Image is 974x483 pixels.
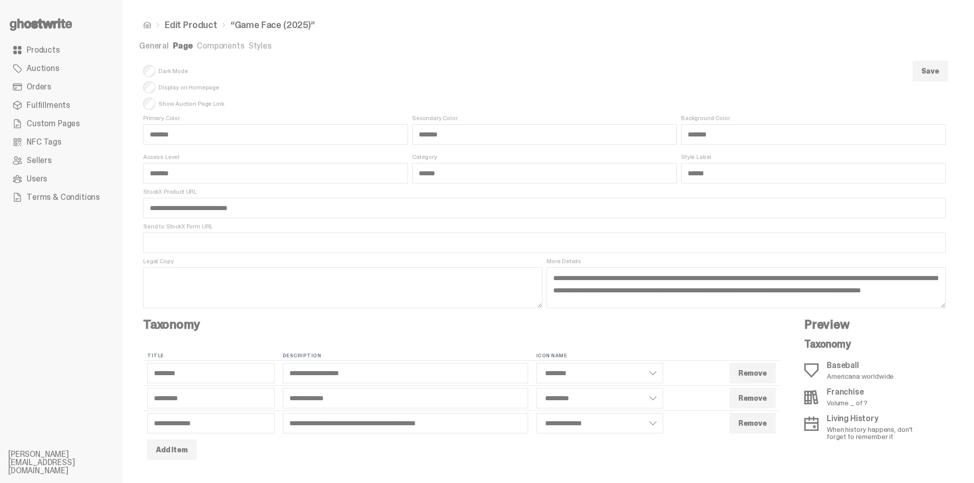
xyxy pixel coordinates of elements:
a: General [139,40,169,51]
span: Secondary Color [412,114,677,122]
span: Background Color [681,114,946,122]
a: Users [8,170,115,188]
input: Send to StockX Form URL [143,233,946,253]
th: Description [279,351,532,361]
li: [PERSON_NAME][EMAIL_ADDRESS][DOMAIN_NAME] [8,450,131,475]
p: Taxonomy [804,339,930,349]
a: Custom Pages [8,114,115,133]
a: Edit Product [165,20,217,30]
button: Remove [730,363,776,383]
input: Secondary Color [412,124,677,145]
span: Fulfillments [27,101,70,109]
span: Style Label [681,153,946,161]
span: Display on Homepage [143,81,233,94]
span: NFC Tags [27,138,61,146]
span: Legal Copy [143,257,542,265]
input: Access Level [143,163,408,183]
span: Send to StockX Form URL [143,222,946,231]
th: Title [143,351,279,361]
span: Users [27,175,47,183]
input: Style Label [681,163,946,183]
a: Sellers [8,151,115,170]
span: More Details [547,257,946,265]
h4: Taxonomy [143,318,780,331]
span: Sellers [27,156,52,165]
span: Primary Color [143,114,408,122]
a: Components [197,40,244,51]
textarea: More Details [547,267,946,308]
p: Living History [827,415,930,423]
span: Terms & Conditions [27,193,100,201]
input: StockX Product URL [143,198,946,218]
input: Primary Color [143,124,408,145]
span: Custom Pages [27,120,80,128]
th: Icon Name [532,351,668,361]
p: Volume _ of ? [827,399,868,406]
input: Background Color [681,124,946,145]
span: Dark Mode [143,65,233,77]
p: Americana worldwide [827,373,894,380]
span: Category [412,153,677,161]
a: Orders [8,78,115,96]
span: Access Level [143,153,408,161]
button: Remove [730,388,776,408]
h4: Preview [804,318,930,331]
input: Display on Homepage [143,81,155,94]
a: Styles [248,40,271,51]
span: Auctions [27,64,59,73]
a: Terms & Conditions [8,188,115,206]
p: Baseball [827,361,894,370]
button: Add Item [147,440,196,460]
span: Show Auction Page Link [143,98,233,110]
input: Category [412,163,677,183]
button: Remove [730,413,776,433]
a: Fulfillments [8,96,115,114]
span: StockX Product URL [143,188,946,196]
li: “Game Face (2025)” [217,20,315,30]
span: Orders [27,83,51,91]
a: NFC Tags [8,133,115,151]
a: Page [173,40,193,51]
a: Products [8,41,115,59]
a: Auctions [8,59,115,78]
p: Franchise [827,388,868,396]
input: Show Auction Page Link [143,98,155,110]
input: Dark Mode [143,65,155,77]
span: Products [27,46,60,54]
p: When history happens, don't forget to remember it [827,426,930,440]
textarea: Legal Copy [143,267,542,308]
button: Save [913,61,948,81]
